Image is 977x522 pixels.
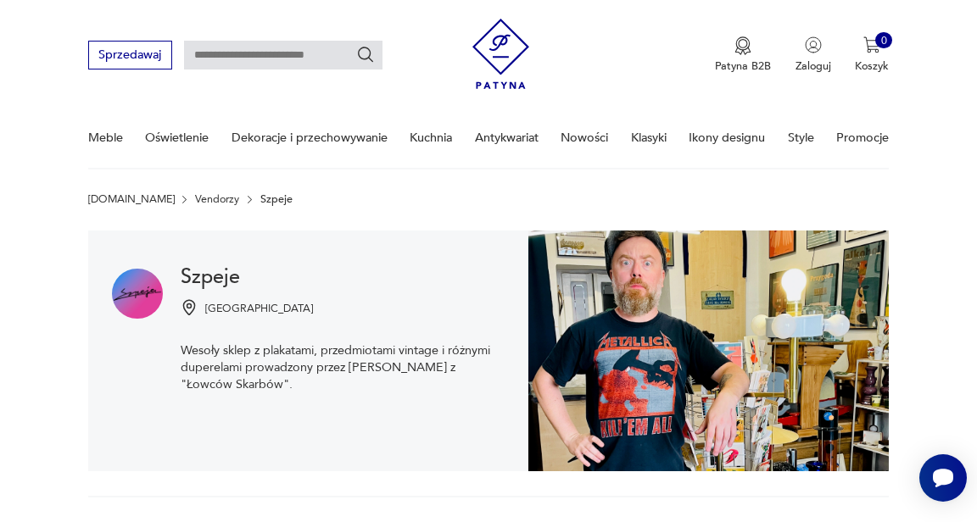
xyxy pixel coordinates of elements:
p: Szpeje [260,193,293,205]
p: Zaloguj [796,58,831,74]
a: Antykwariat [475,108,539,167]
img: Ikona koszyka [863,36,880,53]
div: 0 [875,32,892,49]
a: Meble [88,108,123,167]
button: Szukaj [356,46,375,64]
a: Ikona medaluPatyna B2B [715,36,771,74]
p: Patyna B2B [715,58,771,74]
a: Kuchnia [410,108,452,167]
img: Ikona medalu [734,36,751,55]
a: Oświetlenie [145,108,209,167]
p: Wesoły sklep z plakatami, przedmiotami vintage i różnymi duperelami prowadzony przez [PERSON_NAME... [181,342,504,392]
p: [GEOGRAPHIC_DATA] [205,302,313,316]
a: Klasyki [631,108,667,167]
img: Szpeje [528,230,889,471]
img: Ikonka pinezki mapy [181,299,198,316]
a: Style [788,108,814,167]
a: [DOMAIN_NAME] [88,193,175,205]
h1: Szpeje [181,269,504,287]
button: Sprzedawaj [88,41,172,69]
a: Ikony designu [689,108,765,167]
a: Dekoracje i przechowywanie [232,108,388,167]
img: Ikonka użytkownika [805,36,822,53]
a: Nowości [561,108,608,167]
button: 0Koszyk [855,36,889,74]
img: Patyna - sklep z meblami i dekoracjami vintage [472,13,529,95]
iframe: Smartsupp widget button [919,454,967,502]
a: Sprzedawaj [88,51,172,61]
a: Promocje [836,108,889,167]
button: Zaloguj [796,36,831,74]
button: Patyna B2B [715,36,771,74]
p: Koszyk [855,58,889,74]
a: Vendorzy [195,193,239,205]
img: Szpeje [112,269,162,319]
